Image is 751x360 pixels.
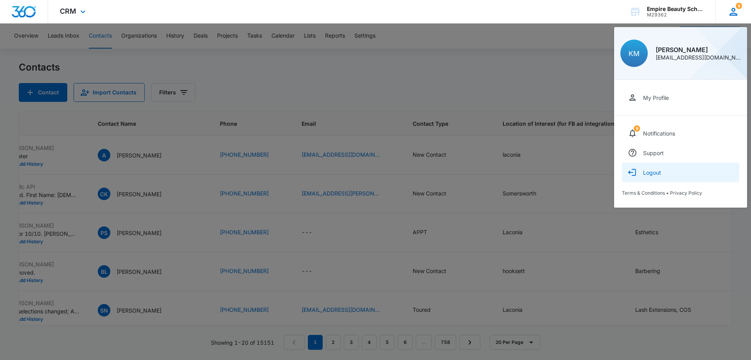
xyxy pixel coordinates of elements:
div: [EMAIL_ADDRESS][DOMAIN_NAME] [656,55,741,60]
a: Terms & Conditions [622,190,665,196]
div: • [622,190,739,196]
span: CRM [60,7,76,15]
div: My Profile [643,94,669,101]
a: notifications countNotifications [622,123,739,143]
div: account id [647,12,704,18]
a: My Profile [622,88,739,107]
a: Support [622,143,739,163]
a: Privacy Policy [670,190,702,196]
span: 9 [736,3,742,9]
button: Logout [622,163,739,182]
div: Logout [643,169,661,176]
span: 9 [634,125,640,132]
div: Support [643,150,664,156]
div: account name [647,6,704,12]
div: notifications count [634,125,640,132]
div: Notifications [643,130,675,137]
div: notifications count [736,3,742,9]
div: [PERSON_NAME] [656,47,741,53]
span: KM [629,49,640,58]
